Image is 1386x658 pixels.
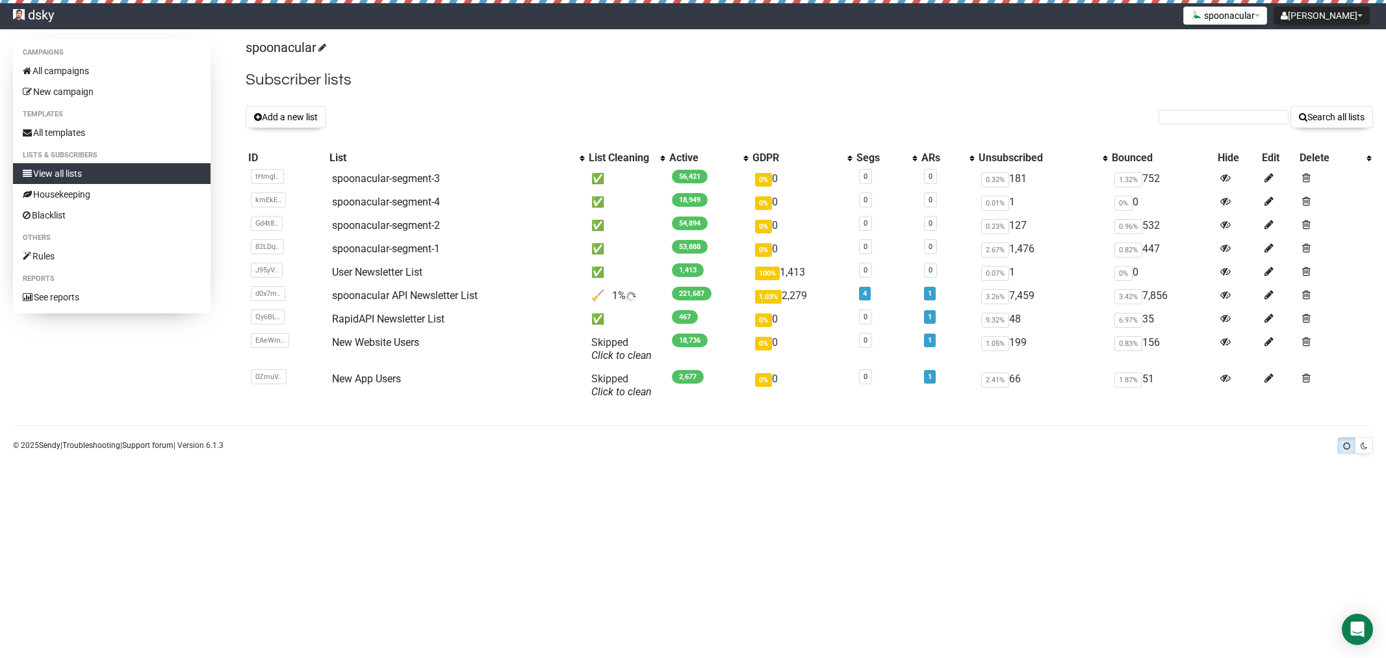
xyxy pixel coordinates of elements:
[928,289,932,298] a: 1
[672,263,704,277] span: 1,413
[1218,151,1257,164] div: Hide
[864,219,867,228] a: 0
[864,336,867,345] a: 0
[332,266,422,278] a: User Newsletter List
[976,367,1109,404] td: 66
[591,386,652,398] a: Click to clean
[39,441,60,450] a: Sendy
[332,196,440,208] a: spoonacular-segment-4
[1114,219,1142,234] span: 0.96%
[1114,373,1142,388] span: 1.87%
[755,313,772,327] span: 0%
[122,441,173,450] a: Support forum
[251,286,285,301] span: d0x7m..
[750,214,854,237] td: 0
[327,149,586,167] th: List: No sort applied, activate to apply an ascending sort
[755,173,772,187] span: 0%
[13,184,211,205] a: Housekeeping
[672,170,708,183] span: 56,421
[981,219,1009,234] span: 0.23%
[1109,214,1215,237] td: 532
[1114,243,1142,257] span: 0.82%
[1112,151,1213,164] div: Bounced
[626,291,636,302] img: loader.gif
[864,266,867,274] a: 0
[976,284,1109,308] td: 7,459
[586,167,667,191] td: ✅
[586,214,667,237] td: ✅
[591,373,652,398] span: Skipped
[591,336,652,362] span: Skipped
[750,149,854,167] th: GDPR: No sort applied, activate to apply an ascending sort
[13,9,25,21] img: e61fff419c2ddf685b1520e768d33e40
[13,271,211,287] li: Reports
[1109,191,1215,214] td: 0
[929,266,932,274] a: 0
[976,308,1109,331] td: 48
[248,151,324,164] div: ID
[13,60,211,81] a: All campaigns
[586,261,667,284] td: ✅
[864,373,867,381] a: 0
[586,284,667,308] td: 🧹 1%
[332,373,401,385] a: New App Users
[1109,261,1215,284] td: 0
[1114,336,1142,351] span: 0.83%
[13,230,211,246] li: Others
[246,106,326,128] button: Add a new list
[332,219,440,231] a: spoonacular-segment-2
[929,219,932,228] a: 0
[864,313,867,321] a: 0
[332,313,444,325] a: RapidAPI Newsletter List
[1114,266,1133,281] span: 0%
[928,373,932,381] a: 1
[929,243,932,251] a: 0
[1109,237,1215,261] td: 447
[13,81,211,102] a: New campaign
[251,216,283,231] span: Gd4t8..
[1190,10,1201,20] img: favicons
[755,267,780,280] span: 100%
[246,40,324,55] a: spoonacular
[1109,284,1215,308] td: 7,856
[1215,149,1259,167] th: Hide: No sort applied, sorting is disabled
[1109,149,1215,167] th: Bounced: No sort applied, sorting is disabled
[981,313,1009,328] span: 9.32%
[667,149,750,167] th: Active: No sort applied, activate to apply an ascending sort
[750,191,854,214] td: 0
[1300,151,1360,164] div: Delete
[586,149,667,167] th: List Cleaning: No sort applied, activate to apply an ascending sort
[1109,167,1215,191] td: 752
[13,107,211,122] li: Templates
[864,196,867,204] a: 0
[13,148,211,163] li: Lists & subscribers
[750,237,854,261] td: 0
[750,284,854,308] td: 2,279
[976,167,1109,191] td: 181
[1109,367,1215,404] td: 51
[854,149,919,167] th: Segs: No sort applied, activate to apply an ascending sort
[1274,7,1370,25] button: [PERSON_NAME]
[755,220,772,233] span: 0%
[246,68,1373,92] h2: Subscriber lists
[981,172,1009,187] span: 0.32%
[864,243,867,251] a: 0
[863,289,867,298] a: 4
[976,191,1109,214] td: 1
[750,367,854,404] td: 0
[755,290,782,304] span: 1.03%
[1183,7,1267,25] button: spoonacular
[755,337,772,350] span: 0%
[976,214,1109,237] td: 127
[1114,196,1133,211] span: 0%
[332,289,478,302] a: spoonacular API Newsletter List
[586,308,667,331] td: ✅
[750,331,854,367] td: 0
[251,192,286,207] span: kmEkE..
[750,261,854,284] td: 1,413
[332,243,440,255] a: spoonacular-segment-1
[672,217,708,230] span: 54,894
[672,240,708,254] span: 53,888
[1109,308,1215,331] td: 35
[981,266,1009,281] span: 0.07%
